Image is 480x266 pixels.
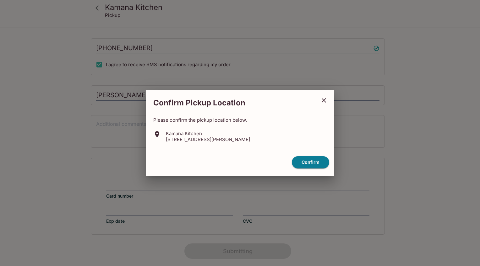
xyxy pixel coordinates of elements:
[146,95,316,111] h2: Confirm Pickup Location
[166,136,250,142] p: [STREET_ADDRESS][PERSON_NAME]
[316,93,332,108] button: close
[292,156,329,168] button: confirm
[166,130,250,136] p: Kamana Kitchen
[153,117,327,123] p: Please confirm the pickup location below.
